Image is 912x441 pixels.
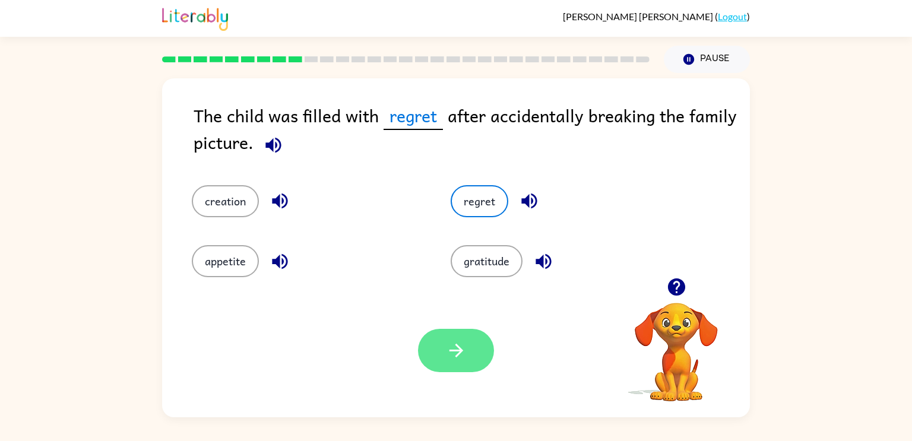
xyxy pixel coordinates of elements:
button: Pause [664,46,750,73]
img: Literably [162,5,228,31]
button: regret [451,185,508,217]
button: gratitude [451,245,522,277]
button: creation [192,185,259,217]
div: ( ) [563,11,750,22]
span: [PERSON_NAME] [PERSON_NAME] [563,11,715,22]
video: Your browser must support playing .mp4 files to use Literably. Please try using another browser. [617,284,736,403]
a: Logout [718,11,747,22]
div: The child was filled with after accidentally breaking the family picture. [194,102,750,161]
span: regret [384,102,443,130]
button: appetite [192,245,259,277]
